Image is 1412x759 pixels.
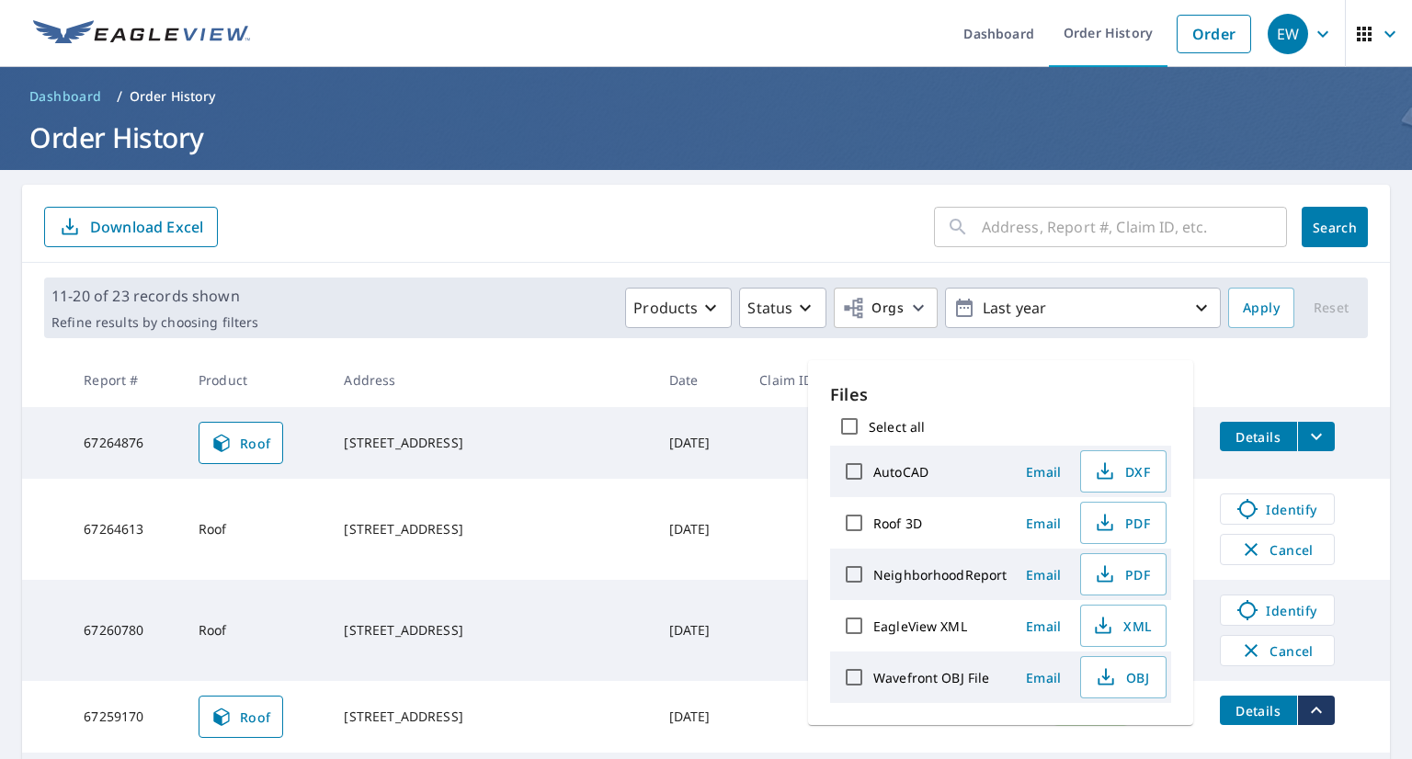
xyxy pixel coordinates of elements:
[199,696,283,738] a: Roof
[1014,561,1073,589] button: Email
[1297,422,1335,451] button: filesDropdownBtn-67264876
[1177,15,1251,53] a: Order
[1268,14,1308,54] div: EW
[44,207,218,247] button: Download Excel
[945,288,1221,328] button: Last year
[1014,663,1073,692] button: Email
[1021,515,1065,532] span: Email
[1232,599,1323,621] span: Identify
[90,217,203,237] p: Download Excel
[655,479,746,580] td: [DATE]
[1239,538,1315,561] span: Cancel
[1092,615,1151,637] span: XML
[739,288,826,328] button: Status
[869,418,925,436] label: Select all
[1220,422,1297,451] button: detailsBtn-67264876
[117,85,122,108] li: /
[1080,605,1167,647] button: XML
[655,681,746,753] td: [DATE]
[22,119,1390,156] h1: Order History
[1297,696,1335,725] button: filesDropdownBtn-67259170
[1014,612,1073,640] button: Email
[834,288,938,328] button: Orgs
[184,479,330,580] td: Roof
[211,432,271,454] span: Roof
[1220,493,1335,525] a: Identify
[1316,219,1353,236] span: Search
[22,82,1390,111] nav: breadcrumb
[1243,297,1280,320] span: Apply
[873,515,922,532] label: Roof 3D
[1021,566,1065,583] span: Email
[1014,458,1073,486] button: Email
[830,382,1171,407] p: Files
[69,353,184,407] th: Report #
[975,292,1190,324] p: Last year
[982,201,1287,253] input: Address, Report #, Claim ID, etc.
[1231,428,1286,446] span: Details
[329,353,654,407] th: Address
[1220,696,1297,725] button: detailsBtn-67259170
[655,353,746,407] th: Date
[1228,288,1294,328] button: Apply
[1092,666,1151,688] span: OBJ
[873,463,928,481] label: AutoCAD
[1231,702,1286,719] span: Details
[1092,460,1151,482] span: DXF
[22,82,109,111] a: Dashboard
[747,297,792,319] p: Status
[344,621,639,640] div: [STREET_ADDRESS]
[199,422,283,464] a: Roof
[1080,553,1167,595] button: PDF
[1021,669,1065,686] span: Email
[51,285,258,307] p: 11-20 of 23 records shown
[1220,534,1335,565] button: Cancel
[873,617,967,635] label: EagleView XML
[655,407,746,479] td: [DATE]
[873,566,1007,583] label: NeighborhoodReport
[633,297,698,319] p: Products
[1014,509,1073,538] button: Email
[1080,502,1167,544] button: PDF
[1092,512,1151,534] span: PDF
[69,479,184,580] td: 67264613
[184,580,330,681] td: Roof
[873,669,989,686] label: Wavefront OBJ File
[851,353,954,407] th: Delivery
[1302,207,1368,247] button: Search
[954,353,1035,407] th: Cost
[1232,498,1323,520] span: Identify
[1220,635,1335,666] button: Cancel
[1035,353,1205,407] th: Status
[842,297,904,320] span: Orgs
[1220,595,1335,626] a: Identify
[69,580,184,681] td: 67260780
[1092,563,1151,585] span: PDF
[1239,640,1315,662] span: Cancel
[184,353,330,407] th: Product
[655,580,746,681] td: [DATE]
[745,353,851,407] th: Claim ID
[69,681,184,753] td: 67259170
[344,708,639,726] div: [STREET_ADDRESS]
[344,520,639,538] div: [STREET_ADDRESS]
[33,20,250,48] img: EV Logo
[69,407,184,479] td: 67264876
[625,288,732,328] button: Products
[29,87,102,106] span: Dashboard
[1021,617,1065,635] span: Email
[344,434,639,452] div: [STREET_ADDRESS]
[211,706,271,728] span: Roof
[130,87,216,106] p: Order History
[1080,450,1167,493] button: DXF
[1080,656,1167,698] button: OBJ
[1021,463,1065,481] span: Email
[51,314,258,331] p: Refine results by choosing filters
